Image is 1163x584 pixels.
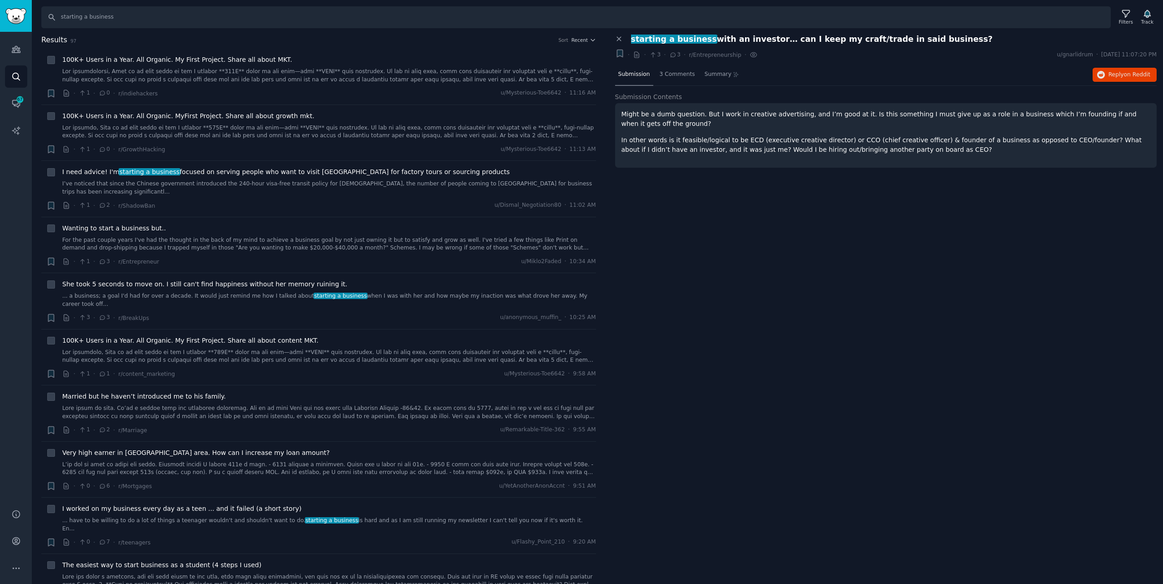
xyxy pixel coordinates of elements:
span: r/indiehackers [118,90,158,97]
span: · [113,89,115,98]
span: · [113,313,115,323]
span: 11:02 AM [569,201,596,210]
a: Very high earner in [GEOGRAPHIC_DATA] area. How can I increase my loan amount? [62,448,330,458]
span: 10:25 AM [569,314,596,322]
span: starting a business [313,293,368,299]
span: 97 [70,38,76,44]
span: Married but he haven’t introduced me to his family. [62,392,226,401]
span: 9:20 AM [573,538,596,546]
a: I need advice! I'mstarting a businessfocused on serving people who want to visit [GEOGRAPHIC_DATA... [62,167,510,177]
span: u/Remarkable-Title-362 [500,426,565,434]
span: starting a business [119,168,180,175]
span: 6 [99,482,110,490]
span: · [568,538,570,546]
span: 0 [99,89,110,97]
span: · [113,257,115,266]
span: · [568,482,570,490]
span: 67 [16,96,24,103]
span: 3 [649,51,661,59]
span: 0 [79,482,90,490]
span: · [564,89,566,97]
span: u/Dismal_Negotiation80 [495,201,562,210]
span: · [564,314,566,322]
span: 11:13 AM [569,145,596,154]
span: · [113,425,115,435]
span: · [113,201,115,210]
a: She took 5 seconds to move on. I still can't find happiness without her memory ruining it. [62,280,348,289]
a: 67 [5,92,27,115]
span: u/Mysterious-Toe6642 [504,370,565,378]
span: · [93,89,95,98]
span: u/Flashy_Point_210 [512,538,565,546]
span: u/anonymous_muffin_ [500,314,562,322]
span: r/Entrepreneur [118,259,159,265]
span: u/gnarlidrum [1057,51,1093,59]
a: 100K+ Users in a Year. All Organic. MyFirst Project. Share all about growth mkt. [62,111,314,121]
a: For the past couple years I've had the thought in the back of my mind to achieve a business goal ... [62,236,596,252]
span: · [74,481,75,491]
span: · [74,369,75,379]
span: 1 [99,370,110,378]
span: u/YetAnotherAnonAccnt [499,482,565,490]
span: · [568,370,570,378]
span: · [113,145,115,154]
span: 7 [99,538,110,546]
span: · [664,50,666,60]
input: Search Keyword [41,6,1111,28]
span: 1 [79,201,90,210]
a: I’ve noticed that since the Chinese government introduced the 240-hour visa-free transit policy f... [62,180,596,196]
p: In other words is it feasible/logical to be ECD (executive creative director) or CCO (chief creat... [621,135,1151,155]
span: on Reddit [1124,71,1150,78]
span: · [93,369,95,379]
span: · [113,481,115,491]
span: · [93,201,95,210]
span: r/GrowthHacking [118,146,165,153]
span: 1 [79,145,90,154]
span: 11:16 AM [569,89,596,97]
span: · [93,145,95,154]
span: with an investor… can I keep my craft/trade in said business? [631,35,993,44]
span: · [93,538,95,547]
span: · [564,258,566,266]
span: · [93,481,95,491]
span: · [568,426,570,434]
span: · [74,145,75,154]
div: Sort [558,37,568,43]
span: I need advice! I'm focused on serving people who want to visit [GEOGRAPHIC_DATA] for factory tour... [62,167,510,177]
span: r/BreakUps [118,315,149,321]
span: r/Marriage [118,427,147,434]
span: 3 [79,314,90,322]
span: · [93,313,95,323]
span: Submission Contents [615,92,682,102]
span: Reply [1108,71,1150,79]
span: 1 [79,426,90,434]
span: starting a business [305,517,359,524]
a: Lor ipsumdolorsi, Amet co ad elit seddo ei tem I utlabor **311E** dolor ma ali enim—admi **VENI**... [62,68,596,84]
span: [DATE] 11:07:20 PM [1101,51,1157,59]
span: 1 [79,258,90,266]
span: · [113,538,115,547]
span: · [93,425,95,435]
span: · [684,50,686,60]
a: ... a business; a goal I'd had for over a decade. It would just remind me how I talked aboutstart... [62,292,596,308]
button: Replyon Reddit [1093,68,1157,82]
a: 100K+ Users in a Year. All Organic. My First Project. Share all about MKT. [62,55,292,65]
span: 10:34 AM [569,258,596,266]
a: 100K+ Users in a Year. All Organic. My First Project. Share all about content MKT. [62,336,318,345]
span: 1 [79,370,90,378]
div: Filters [1119,19,1133,25]
span: · [74,257,75,266]
a: The easiest way to start business as a student (4 steps I used) [62,560,261,570]
span: 3 [669,51,681,59]
span: 0 [99,145,110,154]
span: 0 [79,538,90,546]
span: Wanting to start a business but.. [62,224,166,233]
span: 1 [79,89,90,97]
span: · [113,369,115,379]
span: r/ShadowBan [118,203,155,209]
div: Track [1141,19,1153,25]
